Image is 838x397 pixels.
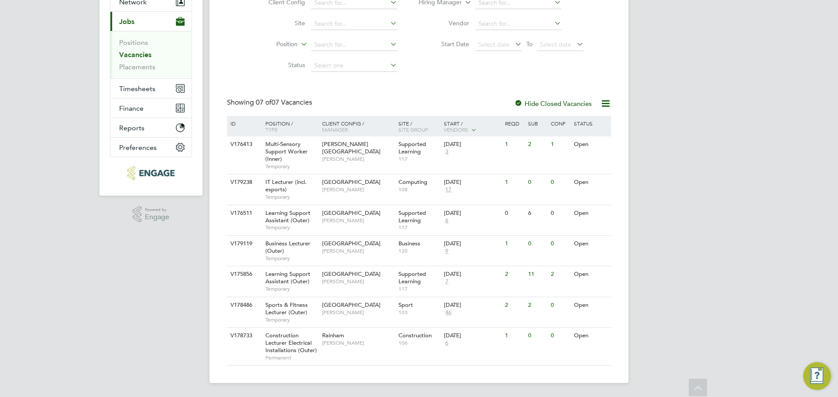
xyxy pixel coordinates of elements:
[227,98,314,107] div: Showing
[444,278,450,285] span: 7
[398,339,440,346] span: 106
[322,178,381,186] span: [GEOGRAPHIC_DATA]
[526,236,549,252] div: 0
[444,186,453,193] span: 17
[444,332,501,339] div: [DATE]
[110,138,192,157] button: Preferences
[549,174,571,190] div: 0
[247,40,298,49] label: Position
[110,98,192,118] button: Finance
[322,339,394,346] span: [PERSON_NAME]
[228,174,259,190] div: V179238
[572,174,610,190] div: Open
[526,266,549,282] div: 11
[444,217,450,224] span: 6
[265,285,318,292] span: Temporary
[228,116,259,131] div: ID
[119,143,157,152] span: Preferences
[549,297,571,313] div: 0
[540,41,571,48] span: Select date
[322,140,381,155] span: [PERSON_NAME][GEOGRAPHIC_DATA]
[398,224,440,231] span: 117
[256,98,271,107] span: 07 of
[572,266,610,282] div: Open
[444,210,501,217] div: [DATE]
[572,236,610,252] div: Open
[549,116,571,131] div: Conf
[145,206,169,214] span: Powered by
[311,18,397,30] input: Search for...
[228,205,259,221] div: V176511
[526,205,549,221] div: 6
[322,301,381,309] span: [GEOGRAPHIC_DATA]
[503,236,525,252] div: 1
[265,163,318,170] span: Temporary
[311,60,397,72] input: Select one
[110,12,192,31] button: Jobs
[398,285,440,292] span: 117
[322,126,348,133] span: Manager
[265,209,310,224] span: Learning Support Assistant (Outer)
[228,266,259,282] div: V175856
[322,270,381,278] span: [GEOGRAPHIC_DATA]
[526,328,549,344] div: 0
[228,236,259,252] div: V179119
[398,178,427,186] span: Computing
[503,116,525,131] div: Reqd
[228,136,259,153] div: V176413
[514,99,592,108] label: Hide Closed Vacancies
[322,240,381,247] span: [GEOGRAPHIC_DATA]
[322,248,394,254] span: [PERSON_NAME]
[255,19,305,27] label: Site
[265,178,307,193] span: IT Lecturer (incl. esports)
[398,332,432,339] span: Construction
[398,140,426,155] span: Supported Learning
[322,209,381,217] span: [GEOGRAPHIC_DATA]
[265,354,318,361] span: Permanent
[572,136,610,153] div: Open
[322,156,394,163] span: [PERSON_NAME]
[398,301,413,309] span: Sport
[398,186,440,193] span: 108
[119,38,148,47] a: Positions
[475,18,561,30] input: Search for...
[398,126,428,133] span: Site Group
[119,17,134,26] span: Jobs
[398,209,426,224] span: Supported Learning
[119,85,155,93] span: Timesheets
[503,297,525,313] div: 2
[444,309,453,316] span: 46
[265,140,308,163] span: Multi-Sensory Support Worker (Inner)
[444,248,450,255] span: 9
[265,126,278,133] span: Type
[398,309,440,316] span: 103
[110,118,192,137] button: Reports
[265,270,310,285] span: Learning Support Assistant (Outer)
[549,328,571,344] div: 0
[127,166,174,180] img: blackstonerecruitment-logo-retina.png
[265,316,318,323] span: Temporary
[322,186,394,193] span: [PERSON_NAME]
[444,271,501,278] div: [DATE]
[442,116,503,138] div: Start /
[110,166,192,180] a: Go to home page
[444,339,450,347] span: 6
[549,205,571,221] div: 0
[119,51,151,59] a: Vacancies
[572,297,610,313] div: Open
[803,362,831,390] button: Engage Resource Center
[549,266,571,282] div: 2
[322,332,344,339] span: Rainham
[503,266,525,282] div: 2
[444,141,501,148] div: [DATE]
[444,148,450,156] span: 3
[524,38,535,50] span: To
[133,206,170,223] a: Powered byEngage
[256,98,312,107] span: 07 Vacancies
[503,205,525,221] div: 0
[119,124,144,132] span: Reports
[110,31,192,78] div: Jobs
[572,328,610,344] div: Open
[503,136,525,153] div: 1
[526,116,549,131] div: Sub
